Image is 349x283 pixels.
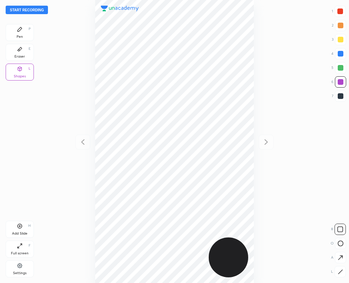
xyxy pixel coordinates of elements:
div: 5 [331,62,346,73]
img: logo.38c385cc.svg [101,6,139,11]
div: 7 [332,90,346,102]
div: F [29,244,31,247]
div: 3 [332,34,346,45]
div: 1 [332,6,346,17]
div: Full screen [11,252,29,255]
button: Start recording [6,6,48,14]
div: 6 [331,76,346,88]
div: R [331,224,346,235]
div: Eraser [14,55,25,58]
div: A [331,252,346,263]
div: 4 [331,48,346,59]
div: L [331,266,346,277]
div: E [29,47,31,51]
div: H [28,224,31,228]
div: L [29,67,31,70]
div: O [331,238,346,249]
div: Add Slide [12,232,27,235]
div: Settings [13,271,26,275]
div: Pen [17,35,23,39]
div: Shapes [14,75,26,78]
div: P [29,27,31,31]
div: 2 [332,20,346,31]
